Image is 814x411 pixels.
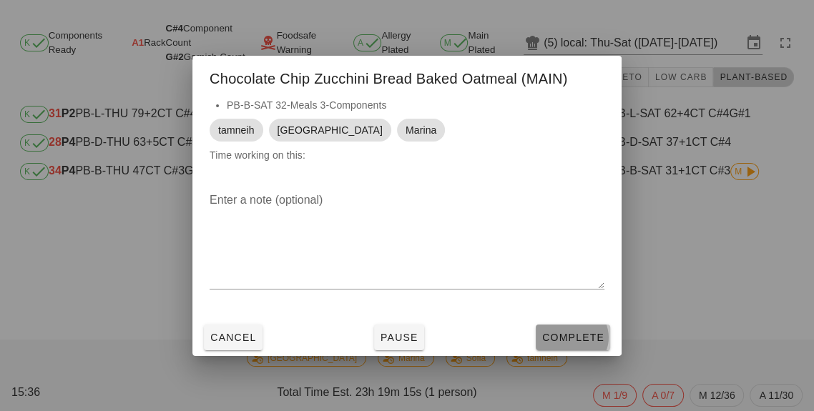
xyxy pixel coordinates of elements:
[192,56,622,97] div: Chocolate Chip Zucchini Bread Baked Oatmeal (MAIN)
[541,332,604,343] span: Complete
[192,97,622,177] div: Time working on this:
[380,332,418,343] span: Pause
[204,325,263,350] button: Cancel
[227,97,604,113] li: PB-B-SAT 32-Meals 3-Components
[278,119,383,142] span: [GEOGRAPHIC_DATA]
[536,325,610,350] button: Complete
[210,332,257,343] span: Cancel
[406,119,436,142] span: Marina
[218,119,255,142] span: tamneih
[374,325,424,350] button: Pause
